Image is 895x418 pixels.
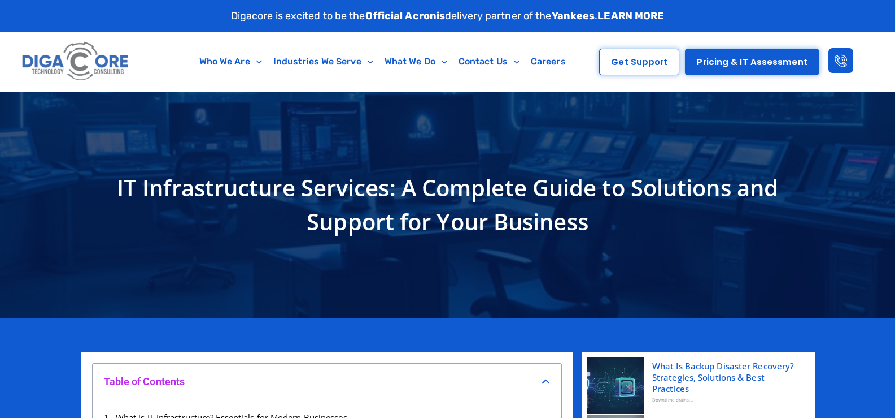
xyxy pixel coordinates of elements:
a: Who We Are [194,49,268,75]
a: Industries We Serve [268,49,379,75]
img: Backup disaster recovery, Backup and Disaster Recovery [587,357,644,414]
img: Digacore logo 1 [19,38,132,85]
a: Careers [525,49,571,75]
div: Close table of contents [542,378,550,386]
span: Pricing & IT Assessment [697,58,807,66]
a: Get Support [599,49,679,75]
h1: IT Infrastructure Services: A Complete Guide to Solutions and Support for Your Business [86,171,809,239]
a: What We Do [379,49,453,75]
div: Downtime drains... [652,394,801,406]
h4: Table of Contents [104,375,542,388]
span: Get Support [611,58,667,66]
a: What Is Backup Disaster Recovery? Strategies, Solutions & Best Practices [652,360,801,394]
a: LEARN MORE [597,10,664,22]
strong: Yankees [552,10,595,22]
a: Contact Us [453,49,525,75]
strong: Official Acronis [365,10,446,22]
a: Pricing & IT Assessment [685,49,819,75]
p: Digacore is excited to be the delivery partner of the . [231,8,665,24]
nav: Menu [179,49,586,75]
